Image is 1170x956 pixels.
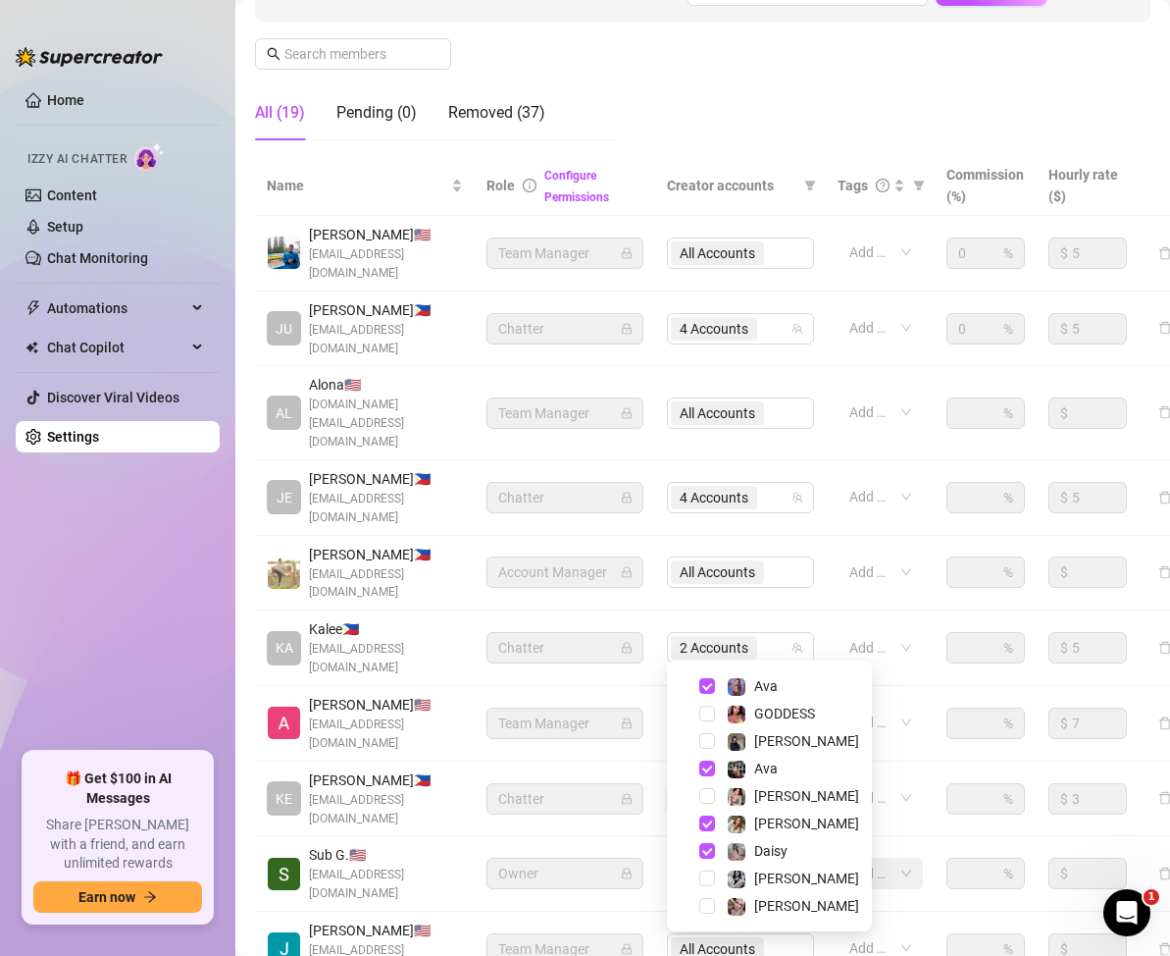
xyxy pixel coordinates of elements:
span: lock [621,868,633,879]
span: info-circle [523,179,536,192]
span: Izzy AI Chatter [27,150,127,169]
span: Role [486,178,515,193]
span: [EMAIL_ADDRESS][DOMAIN_NAME] [309,565,463,603]
span: [EMAIL_ADDRESS][DOMAIN_NAME] [309,866,463,903]
span: 🎁 Get $100 in AI Messages [33,770,202,808]
span: [PERSON_NAME] [754,788,859,804]
span: [PERSON_NAME] 🇵🇭 [309,299,463,321]
span: thunderbolt [25,300,41,316]
img: Ava [728,678,745,696]
span: lock [621,642,633,654]
span: AL [276,402,292,424]
img: AI Chatter [134,142,165,171]
span: Team Manager [498,709,632,738]
span: [EMAIL_ADDRESS][DOMAIN_NAME] [309,490,463,527]
th: Commission (%) [935,156,1037,216]
span: Select tree node [699,706,715,721]
span: lock [621,793,633,805]
span: Team Manager [498,239,632,268]
span: lock [621,407,633,419]
img: Anna [728,733,745,751]
a: Configure Permissions [544,169,609,204]
span: 4 Accounts [680,318,748,340]
span: Chatter [498,784,632,814]
span: Chat Copilot [47,332,186,363]
span: [EMAIL_ADDRESS][DOMAIN_NAME] [309,716,463,753]
a: Home [47,92,84,108]
span: Automations [47,292,186,324]
div: Pending (0) [336,101,417,125]
span: team [791,323,803,335]
span: [PERSON_NAME] 🇵🇭 [309,544,463,565]
span: 4 Accounts [671,486,757,509]
span: 2 Accounts [671,636,757,660]
span: Earn now [78,889,135,905]
span: Name [267,175,447,196]
span: Select tree node [699,843,715,859]
span: [PERSON_NAME] 🇵🇭 [309,770,463,791]
iframe: Intercom live chat [1103,889,1150,936]
img: GODDESS [728,706,745,723]
span: Select tree node [699,788,715,804]
span: Tags [838,175,868,196]
span: [PERSON_NAME] [754,733,859,749]
span: filter [804,180,816,191]
span: JU [276,318,292,340]
span: arrow-right [143,890,157,904]
span: Select tree node [699,898,715,914]
a: Setup [47,219,83,235]
img: Jenna [728,788,745,806]
img: Daisy [728,843,745,861]
span: Sub G. 🇺🇸 [309,844,463,866]
th: Hourly rate ($) [1037,156,1139,216]
img: Chat Copilot [25,341,38,354]
span: filter [913,180,925,191]
span: Team Manager [498,398,632,428]
span: [EMAIL_ADDRESS][DOMAIN_NAME] [309,245,463,283]
a: Chat Monitoring [47,250,148,266]
span: KA [276,637,293,659]
span: Share [PERSON_NAME] with a friend, and earn unlimited rewards [33,816,202,874]
input: Search members [284,43,424,65]
span: [DOMAIN_NAME][EMAIL_ADDRESS][DOMAIN_NAME] [309,396,463,451]
a: Settings [47,429,99,445]
img: Sub Genius [268,858,300,890]
img: Ava [728,761,745,778]
img: Alexicon Ortiaga [268,707,300,739]
span: question-circle [876,179,890,192]
span: Chatter [498,633,632,663]
span: JE [277,487,292,508]
span: Kalee 🇵🇭 [309,618,463,640]
span: [PERSON_NAME] 🇺🇸 [309,694,463,716]
span: 1 [1144,889,1159,905]
span: 2 Accounts [680,637,748,659]
span: [PERSON_NAME] 🇺🇸 [309,920,463,941]
span: Select tree node [699,871,715,886]
span: 4 Accounts [671,317,757,341]
a: Discover Viral Videos [47,390,179,405]
img: Paige [728,816,745,833]
img: Aaron Paul Carnaje [268,557,300,589]
span: [PERSON_NAME] [754,898,859,914]
span: lock [621,492,633,504]
span: lock [621,247,633,259]
th: Name [255,156,475,216]
span: team [791,492,803,504]
img: logo-BBDzfeDw.svg [16,47,163,67]
img: Emad Ataei [268,237,300,269]
span: KE [276,788,292,810]
a: Content [47,187,97,203]
span: lock [621,566,633,578]
span: Daisy [754,843,788,859]
span: Creator accounts [667,175,796,196]
span: team [791,642,803,654]
span: lock [621,323,633,335]
span: Select tree node [699,761,715,776]
img: Anna [728,898,745,916]
span: Select tree node [699,678,715,694]
span: [PERSON_NAME] 🇵🇭 [309,468,463,490]
span: [PERSON_NAME] [754,871,859,886]
span: 4 Accounts [680,487,748,508]
span: Chatter [498,314,632,344]
span: Account Manager [498,558,632,587]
